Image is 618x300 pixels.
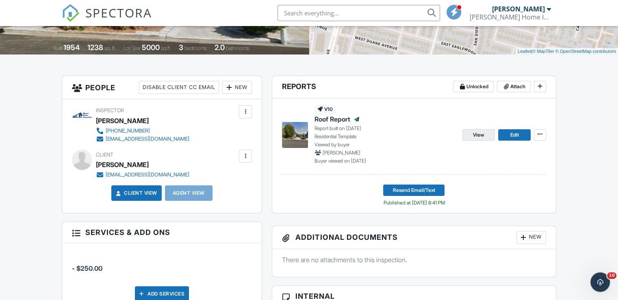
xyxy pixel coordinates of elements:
[104,45,116,51] span: sq. ft.
[96,159,149,171] div: [PERSON_NAME]
[96,135,189,143] a: [EMAIL_ADDRESS][DOMAIN_NAME]
[492,5,545,13] div: [PERSON_NAME]
[215,43,225,52] div: 2.0
[96,127,189,135] a: [PHONE_NUMBER]
[516,231,546,244] div: New
[184,45,207,51] span: bedrooms
[106,136,189,142] div: [EMAIL_ADDRESS][DOMAIN_NAME]
[518,49,531,54] a: Leaflet
[139,81,219,94] div: Disable Client CC Email
[532,49,554,54] a: © MapTiler
[470,13,551,21] div: Wayne Home Inspection
[106,128,150,134] div: [PHONE_NUMBER]
[179,43,183,52] div: 3
[114,189,157,197] a: Client View
[222,81,252,94] div: New
[124,45,141,51] span: Lot Size
[590,272,610,292] iframe: Intercom live chat
[62,222,262,243] h3: Services & Add ons
[87,43,103,52] div: 1238
[142,43,160,52] div: 5000
[72,264,102,272] span: - $250.00
[85,4,152,21] span: SPECTORA
[96,152,113,158] span: Client
[607,272,616,279] span: 10
[555,49,616,54] a: © OpenStreetMap contributors
[96,107,124,113] span: Inspector
[282,255,546,264] p: There are no attachments to this inspection.
[53,45,62,51] span: Built
[106,172,189,178] div: [EMAIL_ADDRESS][DOMAIN_NAME]
[516,48,618,55] div: |
[62,76,262,99] h3: People
[226,45,249,51] span: bathrooms
[72,249,252,279] li: Manual fee:
[62,4,80,22] img: The Best Home Inspection Software - Spectora
[161,45,171,51] span: sq.ft.
[96,115,149,127] div: [PERSON_NAME]
[278,5,440,21] input: Search everything...
[63,43,80,52] div: 1954
[62,11,152,28] a: SPECTORA
[96,171,189,179] a: [EMAIL_ADDRESS][DOMAIN_NAME]
[272,226,556,249] h3: Additional Documents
